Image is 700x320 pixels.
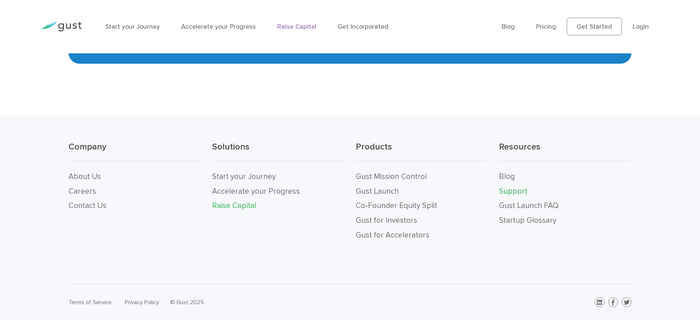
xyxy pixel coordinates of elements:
[181,23,256,31] a: Accelerate your Progress
[68,187,96,196] a: Careers
[212,201,256,210] a: Raise Capital
[212,172,276,181] a: Start your Journey
[536,23,556,31] a: Pricing
[567,18,622,35] a: Get Started
[633,23,649,31] a: Login
[356,172,427,181] a: Gust Mission Control
[212,187,300,196] a: Accelerate your Progress
[499,141,632,161] h3: Resources
[170,297,344,307] div: © Gust 2025
[499,216,556,225] a: Startup Glossary
[338,23,388,31] a: Get Incorporated
[356,201,437,210] a: Co-Founder Equity Split
[356,216,417,225] a: Gust for Investors
[125,299,159,306] a: Privacy Policy
[105,23,160,31] a: Start your Journey
[499,187,527,196] a: Support
[356,187,399,196] a: Gust Launch
[499,172,515,181] a: Blog
[68,141,201,161] h3: Company
[356,231,429,240] a: Gust for Accelerators
[499,201,559,210] a: Gust Launch FAQ
[212,141,345,161] h3: Solutions
[277,23,316,31] a: Raise Capital
[502,23,515,31] a: Blog
[356,141,488,161] h3: Products
[68,201,106,210] a: Contact Us
[68,172,101,181] a: About Us
[41,22,82,32] img: Gust Logo
[68,299,112,306] a: Terms of Service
